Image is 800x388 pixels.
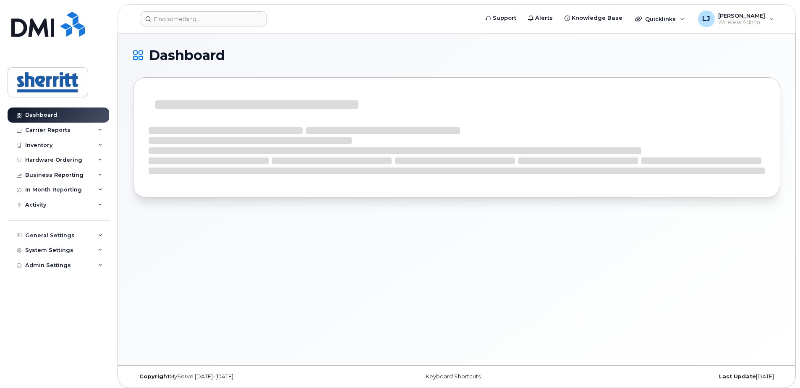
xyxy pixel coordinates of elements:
a: Keyboard Shortcuts [426,373,481,380]
strong: Last Update [719,373,756,380]
strong: Copyright [139,373,170,380]
div: [DATE] [565,373,780,380]
div: MyServe [DATE]–[DATE] [133,373,349,380]
span: Dashboard [149,49,225,62]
